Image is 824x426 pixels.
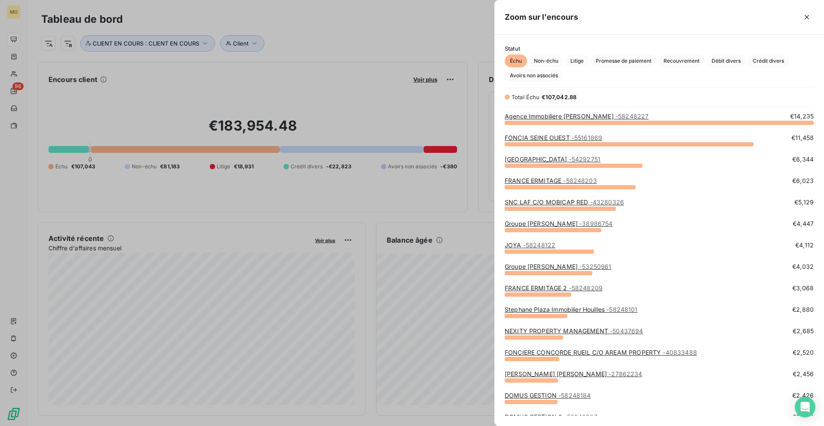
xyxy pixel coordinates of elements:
button: Échu [505,55,527,67]
a: [GEOGRAPHIC_DATA] [505,155,600,163]
a: FRANCE ERMITAGE 2 [505,284,603,292]
span: €3,068 [792,284,814,292]
button: Avoirs non associés [505,69,563,82]
span: - 53250961 [579,263,611,270]
span: - 58248227 [615,113,648,120]
h5: Zoom sur l’encours [505,11,578,23]
button: Crédit divers [748,55,789,67]
button: Promesse de paiement [591,55,657,67]
div: Open Intercom Messenger [795,397,815,417]
a: FONCIA SEINE OUEST [505,134,602,141]
a: Groupe [PERSON_NAME] [505,263,612,270]
span: €2,456 [793,370,814,378]
a: NEXITY PROPERTY MANAGEMENT [505,327,643,335]
span: €4,032 [792,262,814,271]
a: FRANCE ERMITAGE [505,177,597,184]
span: Statut [505,45,814,52]
span: - 58248184 [558,392,591,399]
span: - 38986754 [579,220,612,227]
button: Litige [565,55,589,67]
span: Total Échu [512,94,540,100]
span: - 58248207 [564,413,597,420]
span: - 27862234 [609,370,642,377]
span: - 54292751 [569,155,600,163]
button: Débit divers [706,55,746,67]
a: SNC LAF C/O MOBICAP RED [505,198,624,206]
span: - 40833488 [663,349,697,356]
span: - 58248101 [606,306,637,313]
span: €11,458 [791,134,814,142]
span: €4,447 [793,219,814,228]
span: - 58248122 [523,241,555,249]
span: - 50437694 [610,327,643,335]
span: €2,426 [792,391,814,400]
button: Recouvrement [658,55,705,67]
span: €2,685 [793,327,814,335]
span: €5,129 [794,198,814,207]
a: DOMUS GESTION 2 [505,413,597,420]
span: €6,344 [792,155,814,164]
span: - 58248209 [569,284,603,292]
a: Agence Immobiliere [PERSON_NAME] [505,113,648,120]
span: €14,235 [790,112,814,121]
div: grid [494,112,824,416]
a: DOMUS GESTION [505,392,591,399]
span: €6,023 [792,176,814,185]
span: €2,520 [793,348,814,357]
span: - 58248203 [563,177,597,184]
a: Stephane Plaza Immobilier Houilles [505,306,638,313]
a: Groupe [PERSON_NAME] [505,220,613,227]
span: €4,112 [795,241,814,250]
button: Non-échu [529,55,563,67]
a: FONCIERE CONCORDE RUEIL C/O AREAM PROPERTY [505,349,697,356]
span: - 55161869 [572,134,602,141]
a: JOYA [505,241,555,249]
span: €107,042.88 [542,94,577,100]
span: €2,402 [792,413,814,421]
a: [PERSON_NAME] [PERSON_NAME] [505,370,642,377]
span: - 43280326 [590,198,624,206]
span: €2,880 [792,305,814,314]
